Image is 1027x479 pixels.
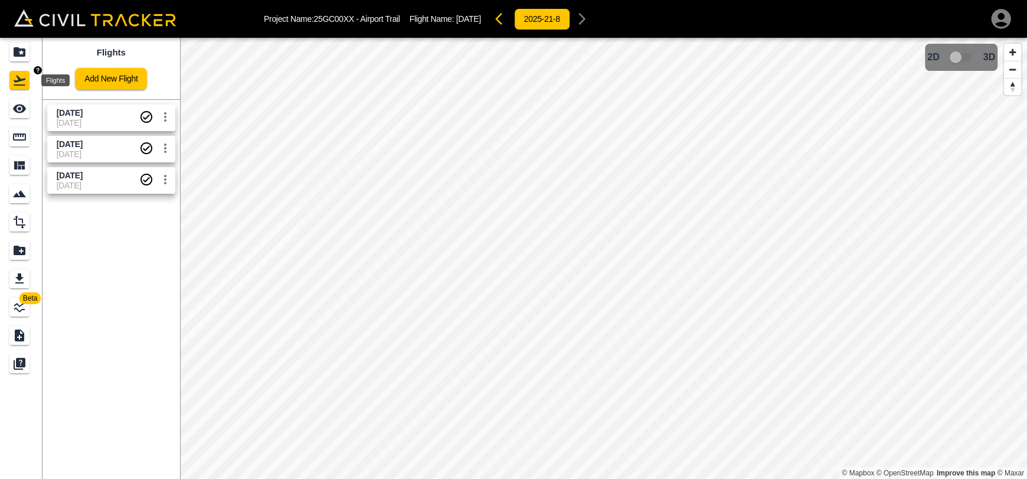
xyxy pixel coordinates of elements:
img: Civil Tracker [14,9,176,26]
p: Project Name: 25GC00XX - Airport Trail [264,14,400,24]
span: [DATE] [456,14,481,24]
a: Maxar [997,469,1024,477]
button: 2025-21-8 [514,8,570,30]
span: 2D [927,52,939,63]
button: Zoom out [1004,61,1021,78]
a: Map feedback [937,469,995,477]
div: Flights [41,74,70,86]
canvas: Map [180,38,1027,479]
p: Flight Name: [410,14,481,24]
span: 3D [983,52,995,63]
a: Mapbox [842,469,874,477]
span: 3D model not uploaded yet [944,46,979,69]
a: OpenStreetMap [876,469,934,477]
button: Zoom in [1004,44,1021,61]
button: Reset bearing to north [1004,78,1021,95]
